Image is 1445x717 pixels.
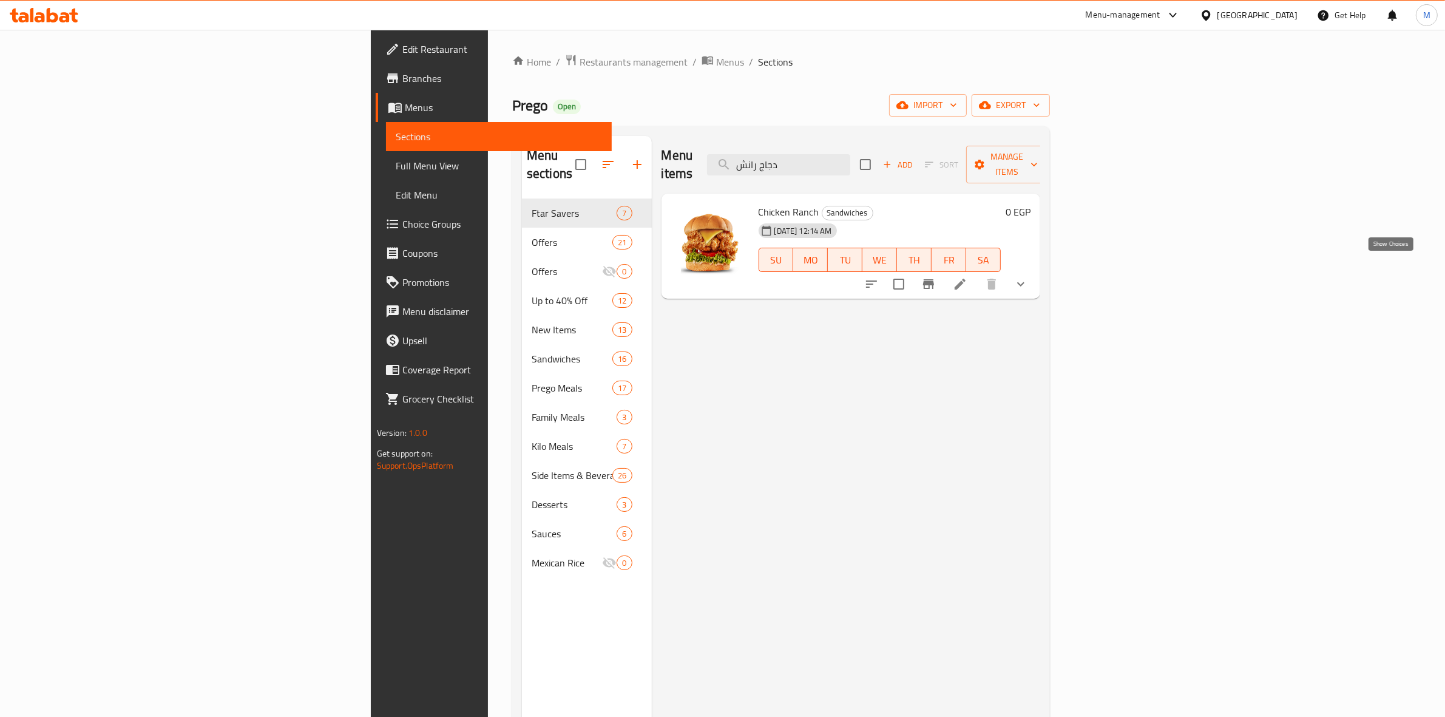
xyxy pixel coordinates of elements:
span: Edit Restaurant [402,42,603,56]
div: Kilo Meals7 [522,432,652,461]
div: Offers [532,235,612,250]
nav: Menu sections [522,194,652,582]
div: Prego Meals [532,381,612,395]
div: Sandwiches16 [522,344,652,373]
span: Restaurants management [580,55,688,69]
button: show more [1006,270,1035,299]
span: 0 [617,557,631,569]
span: Coupons [402,246,603,260]
button: import [889,94,967,117]
span: Edit Menu [396,188,603,202]
div: Ftar Savers7 [522,199,652,228]
span: Upsell [402,333,603,348]
span: import [899,98,957,113]
div: Sauces6 [522,519,652,548]
a: Branches [376,64,612,93]
span: 13 [613,324,631,336]
input: search [707,154,850,175]
span: Menus [405,100,603,115]
a: Sections [386,122,612,151]
span: Mexican Rice [532,556,602,570]
a: Coupons [376,239,612,268]
button: Add [878,155,917,174]
div: items [617,206,632,220]
span: New Items [532,322,612,337]
button: sort-choices [857,270,886,299]
span: 26 [613,470,631,481]
div: Offers0 [522,257,652,286]
button: MO [793,248,828,272]
span: Offers [532,264,602,279]
span: 1.0.0 [408,425,427,441]
span: Sauces [532,526,617,541]
span: 7 [617,208,631,219]
a: Upsell [376,326,612,355]
span: Sort sections [594,150,623,179]
div: items [612,381,632,395]
svg: Inactive section [602,264,617,279]
span: Add item [878,155,917,174]
a: Coverage Report [376,355,612,384]
div: items [617,526,632,541]
span: Desserts [532,497,617,512]
button: WE [862,248,897,272]
span: Sections [758,55,793,69]
a: Menu disclaimer [376,297,612,326]
div: [GEOGRAPHIC_DATA] [1217,8,1298,22]
span: FR [936,251,961,269]
span: Sections [396,129,603,144]
span: Menu disclaimer [402,304,603,319]
span: 3 [617,499,631,511]
nav: breadcrumb [512,54,1050,70]
button: delete [977,270,1006,299]
button: FR [932,248,966,272]
svg: Inactive section [602,556,617,570]
div: Side Items & Beverages26 [522,461,652,490]
span: Choice Groups [402,217,603,231]
span: SU [764,251,789,269]
div: Kilo Meals [532,439,617,454]
a: Restaurants management [565,54,688,70]
a: Support.OpsPlatform [377,458,454,474]
span: M [1423,8,1430,22]
span: TH [902,251,927,269]
button: export [972,94,1050,117]
span: Sandwiches [822,206,873,220]
span: 16 [613,353,631,365]
span: SA [971,251,996,269]
div: items [617,410,632,424]
span: Get support on: [377,446,433,461]
span: Promotions [402,275,603,290]
span: Select section [853,152,878,177]
div: Offers21 [522,228,652,257]
div: items [612,322,632,337]
span: 21 [613,237,631,248]
span: Side Items & Beverages [532,468,612,483]
div: Family Meals3 [522,403,652,432]
button: TH [897,248,932,272]
a: Full Menu View [386,151,612,180]
span: Sandwiches [532,352,612,366]
span: 0 [617,266,631,277]
span: Chicken Ranch [759,203,819,221]
span: Family Meals [532,410,617,424]
span: 3 [617,412,631,423]
h2: Menu items [662,146,693,183]
span: Full Menu View [396,158,603,173]
span: TU [833,251,858,269]
div: items [612,352,632,366]
div: Up to 40% Off12 [522,286,652,315]
a: Choice Groups [376,209,612,239]
li: / [692,55,697,69]
span: [DATE] 12:14 AM [770,225,837,237]
span: Version: [377,425,407,441]
a: Edit Menu [386,180,612,209]
span: WE [867,251,892,269]
span: export [981,98,1040,113]
div: items [612,293,632,308]
div: Desserts3 [522,490,652,519]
